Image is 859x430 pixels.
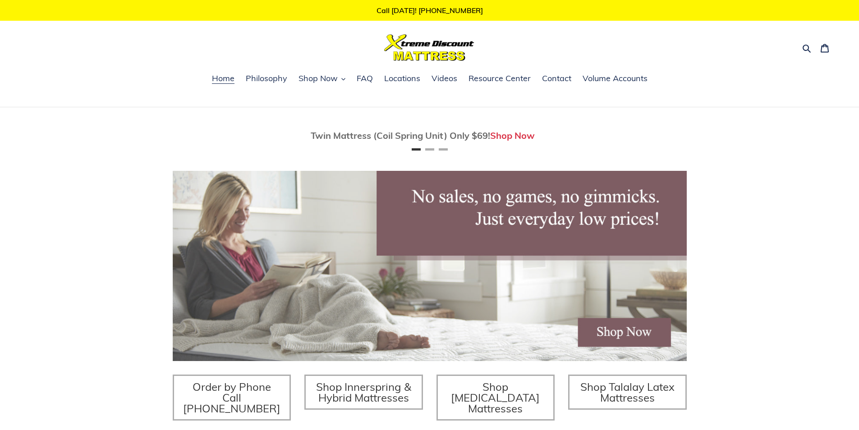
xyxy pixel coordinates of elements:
span: Home [212,73,234,84]
span: Twin Mattress (Coil Spring Unit) Only $69! [311,130,490,141]
a: Philosophy [241,72,292,86]
a: Shop Talalay Latex Mattresses [568,375,687,410]
button: Page 1 [412,148,421,151]
a: Order by Phone Call [PHONE_NUMBER] [173,375,291,421]
span: Contact [542,73,571,84]
img: Xtreme Discount Mattress [384,34,474,61]
a: Shop [MEDICAL_DATA] Mattresses [436,375,555,421]
span: Shop Now [299,73,338,84]
span: Shop [MEDICAL_DATA] Mattresses [451,380,540,415]
img: herobannermay2022-1652879215306_1200x.jpg [173,171,687,361]
span: Order by Phone Call [PHONE_NUMBER] [183,380,280,415]
a: Shop Now [490,130,535,141]
a: Resource Center [464,72,535,86]
span: Shop Innerspring & Hybrid Mattresses [316,380,411,404]
span: Philosophy [246,73,287,84]
span: Shop Talalay Latex Mattresses [580,380,675,404]
span: FAQ [357,73,373,84]
a: Contact [537,72,576,86]
a: FAQ [352,72,377,86]
span: Resource Center [469,73,531,84]
span: Locations [384,73,420,84]
a: Videos [427,72,462,86]
a: Volume Accounts [578,72,652,86]
span: Volume Accounts [583,73,648,84]
a: Locations [380,72,425,86]
a: Shop Innerspring & Hybrid Mattresses [304,375,423,410]
button: Shop Now [294,72,350,86]
button: Page 2 [425,148,434,151]
span: Videos [432,73,457,84]
button: Page 3 [439,148,448,151]
a: Home [207,72,239,86]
